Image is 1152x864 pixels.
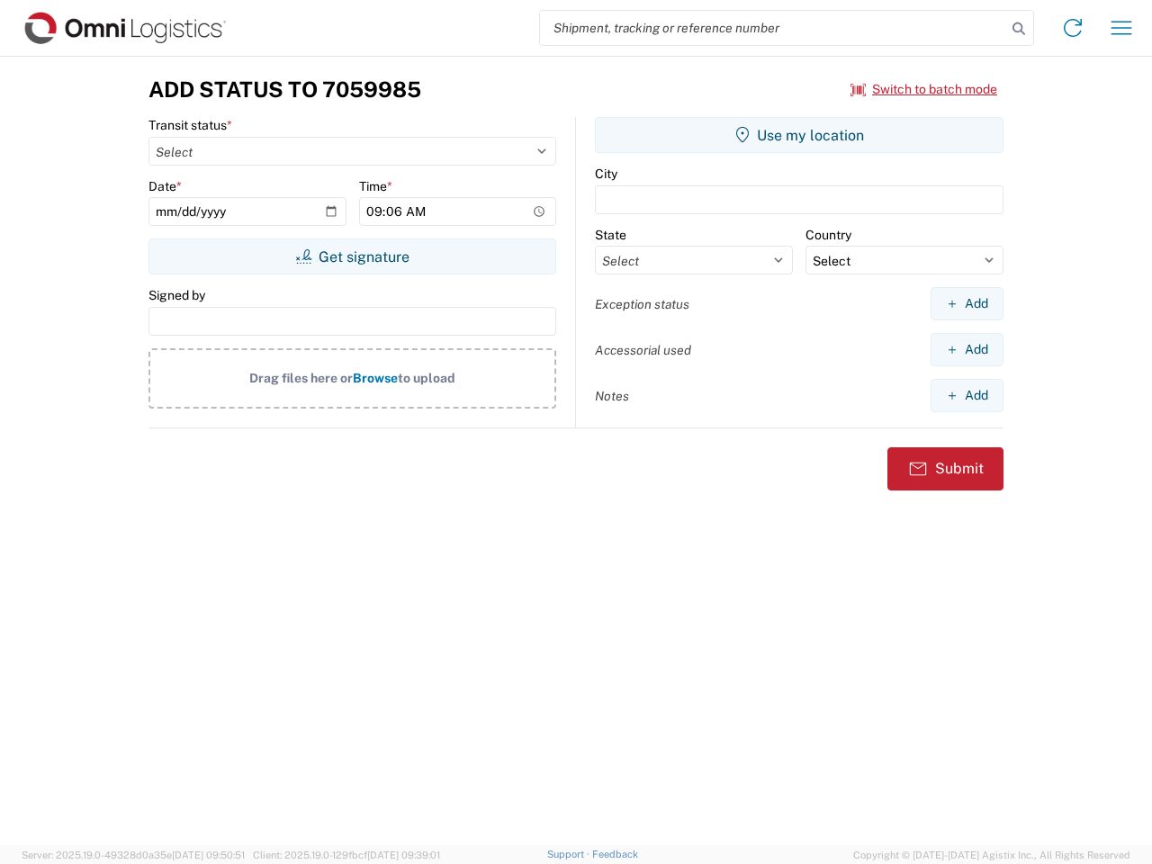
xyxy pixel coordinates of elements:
[540,11,1006,45] input: Shipment, tracking or reference number
[253,850,440,860] span: Client: 2025.19.0-129fbcf
[595,296,689,312] label: Exception status
[595,388,629,404] label: Notes
[931,333,1003,366] button: Add
[172,850,245,860] span: [DATE] 09:50:51
[359,178,392,194] label: Time
[931,287,1003,320] button: Add
[595,166,617,182] label: City
[931,379,1003,412] button: Add
[547,849,592,859] a: Support
[850,75,997,104] button: Switch to batch mode
[148,117,232,133] label: Transit status
[353,371,398,385] span: Browse
[805,227,851,243] label: Country
[148,178,182,194] label: Date
[148,287,205,303] label: Signed by
[148,76,421,103] h3: Add Status to 7059985
[22,850,245,860] span: Server: 2025.19.0-49328d0a35e
[595,342,691,358] label: Accessorial used
[592,849,638,859] a: Feedback
[398,371,455,385] span: to upload
[148,238,556,274] button: Get signature
[853,847,1130,863] span: Copyright © [DATE]-[DATE] Agistix Inc., All Rights Reserved
[367,850,440,860] span: [DATE] 09:39:01
[887,447,1003,490] button: Submit
[595,227,626,243] label: State
[249,371,353,385] span: Drag files here or
[595,117,1003,153] button: Use my location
